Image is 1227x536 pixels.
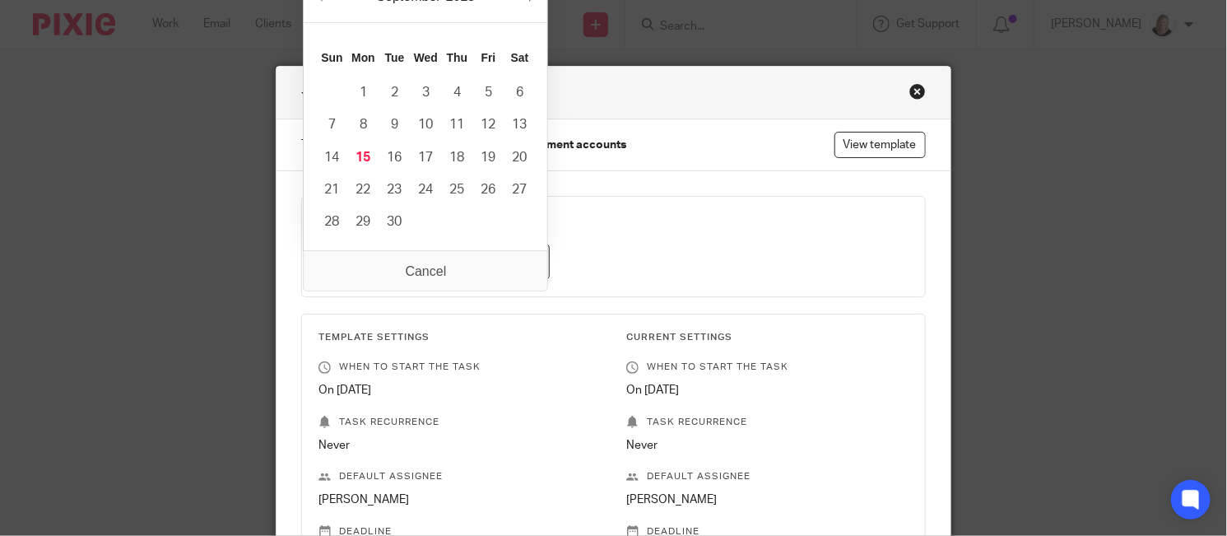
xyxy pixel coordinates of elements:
[318,416,600,429] p: Task recurrence
[347,109,379,141] button: 8
[347,206,379,238] button: 29
[316,142,347,174] button: 14
[472,142,504,174] button: 19
[318,213,908,226] h3: Next task scheduled to start on
[834,132,926,158] a: View template
[379,109,410,141] button: 9
[347,142,379,174] button: 15
[447,51,467,64] abbr: Thursday
[626,437,908,454] p: Never
[481,51,496,64] abbr: Friday
[504,77,535,109] button: 6
[626,382,908,399] p: On [DATE]
[316,109,347,141] button: 7
[504,142,535,174] button: 20
[414,51,438,64] abbr: Wednesday
[504,174,535,206] button: 27
[626,416,908,429] p: Task recurrence
[379,174,410,206] button: 23
[379,77,410,109] button: 2
[321,51,342,64] abbr: Sunday
[318,492,600,508] p: [PERSON_NAME]
[504,109,535,141] button: 13
[410,109,441,141] button: 10
[379,206,410,238] button: 30
[909,83,926,100] div: Close this dialog window
[318,244,549,281] input: Use the arrow keys to pick a date
[318,437,600,454] p: Never
[441,174,472,206] button: 25
[385,51,405,64] abbr: Tuesday
[441,142,472,174] button: 18
[410,142,441,174] button: 17
[472,174,504,206] button: 26
[316,174,347,206] button: 21
[410,77,441,109] button: 3
[626,470,908,483] p: Default assignee
[347,174,379,206] button: 22
[626,331,908,344] h3: Current Settings
[379,142,410,174] button: 16
[318,470,600,483] p: Default assignee
[351,51,374,64] abbr: Monday
[316,206,347,238] button: 28
[626,361,908,374] p: When to start the task
[301,83,505,102] h1: Recurring task configuration
[410,174,441,206] button: 24
[318,382,600,399] p: On [DATE]
[472,77,504,109] button: 5
[472,109,504,141] button: 12
[347,77,379,109] button: 1
[441,109,472,141] button: 11
[318,361,600,374] p: When to start the task
[441,77,472,109] button: 4
[475,139,626,151] strong: RMD Management accounts
[626,492,908,508] p: [PERSON_NAME]
[301,137,626,153] span: This task is based on the template
[511,51,529,64] abbr: Saturday
[318,331,600,344] h3: Template Settings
